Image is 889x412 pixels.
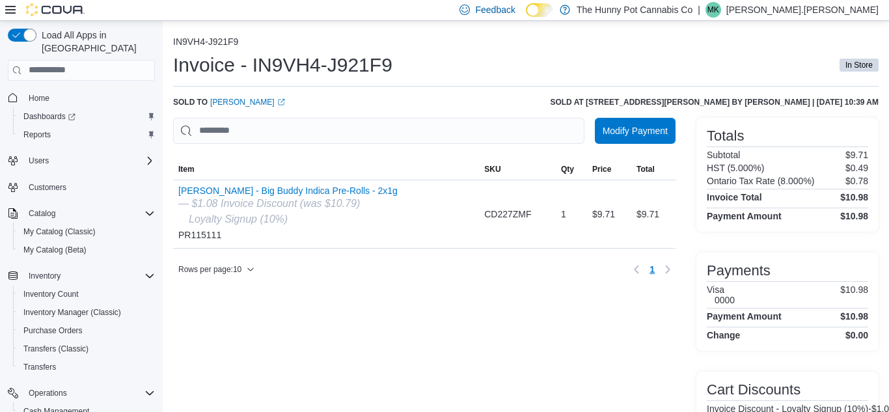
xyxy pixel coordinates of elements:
a: Home [23,90,55,106]
h6: Sold at [STREET_ADDRESS][PERSON_NAME] by [PERSON_NAME] | [DATE] 10:39 AM [550,97,879,107]
nav: Pagination for table: MemoryTable from EuiInMemoryTable [629,259,676,280]
span: Inventory Count [18,286,155,302]
span: Inventory Manager (Classic) [23,307,121,318]
span: Customers [29,182,66,193]
span: Total [636,164,655,174]
h3: Payments [707,263,771,279]
a: Inventory Manager (Classic) [18,305,126,320]
span: Users [29,156,49,166]
button: Catalog [23,206,61,221]
span: MK [707,2,719,18]
span: Dashboards [23,111,75,122]
span: Customers [23,179,155,195]
img: Cova [26,3,85,16]
div: 1 [556,201,587,227]
p: $0.49 [845,163,868,173]
button: SKU [479,159,556,180]
button: Reports [13,126,160,144]
span: Operations [29,388,67,398]
button: Total [631,159,676,180]
span: Purchase Orders [23,325,83,336]
a: Inventory Count [18,286,84,302]
span: CD227ZMF [484,206,531,222]
span: Transfers [18,359,155,375]
span: Dashboards [18,109,155,124]
button: Rows per page:10 [173,262,260,277]
a: Transfers (Classic) [18,341,94,357]
h4: Change [707,330,740,340]
span: Price [592,164,611,174]
span: Modify Payment [603,124,668,137]
h6: Ontario Tax Rate (8.000%) [707,176,815,186]
button: Modify Payment [595,118,676,144]
h6: Subtotal [707,150,740,160]
span: In Store [840,59,879,72]
div: $9.71 [587,201,631,227]
button: Transfers (Classic) [13,340,160,358]
span: Catalog [29,208,55,219]
span: My Catalog (Classic) [18,224,155,240]
span: 1 [650,263,655,276]
button: Transfers [13,358,160,376]
h4: $10.98 [840,192,868,202]
button: Customers [3,178,160,197]
ul: Pagination for table: MemoryTable from EuiInMemoryTable [644,259,660,280]
button: Inventory [23,268,66,284]
button: Next page [660,262,676,277]
svg: External link [277,98,285,106]
button: Price [587,159,631,180]
span: Operations [23,385,155,401]
button: Inventory [3,267,160,285]
h6: Visa [707,284,735,295]
a: Dashboards [18,109,81,124]
span: Qty [561,164,574,174]
span: Inventory [23,268,155,284]
h3: Totals [707,128,744,144]
span: Purchase Orders [18,323,155,338]
h4: Payment Amount [707,311,782,322]
button: Inventory Count [13,285,160,303]
button: My Catalog (Classic) [13,223,160,241]
span: Load All Apps in [GEOGRAPHIC_DATA] [36,29,155,55]
span: Rows per page : 10 [178,264,241,275]
button: Page 1 of 1 [644,259,660,280]
button: Item [173,159,479,180]
button: IN9VH4-J921F9 [173,36,238,47]
button: Home [3,89,160,107]
nav: An example of EuiBreadcrumbs [173,36,879,49]
a: Purchase Orders [18,323,88,338]
span: In Store [845,59,873,71]
span: Inventory Count [23,289,79,299]
h3: Cart Discounts [707,382,800,398]
span: Home [23,90,155,106]
h6: HST (5.000%) [707,163,764,173]
p: The Hunny Pot Cannabis Co [577,2,692,18]
span: My Catalog (Beta) [23,245,87,255]
h4: Payment Amount [707,211,782,221]
span: Users [23,153,155,169]
span: Item [178,164,195,174]
p: $0.78 [845,176,868,186]
button: Catalog [3,204,160,223]
span: Inventory [29,271,61,281]
input: Dark Mode [526,3,553,17]
button: Users [3,152,160,170]
div: PR115111 [178,185,398,243]
h4: $0.00 [845,330,868,340]
button: Qty [556,159,587,180]
p: $9.71 [845,150,868,160]
span: Reports [23,130,51,140]
a: My Catalog (Classic) [18,224,101,240]
a: [PERSON_NAME]External link [210,97,285,107]
h6: 0000 [715,295,735,305]
button: Operations [3,384,160,402]
span: My Catalog (Classic) [23,227,96,237]
span: Transfers (Classic) [23,344,89,354]
h4: $10.98 [840,311,868,322]
p: | [698,2,700,18]
span: My Catalog (Beta) [18,242,155,258]
span: Transfers [23,362,56,372]
button: Inventory Manager (Classic) [13,303,160,322]
span: Home [29,93,49,103]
